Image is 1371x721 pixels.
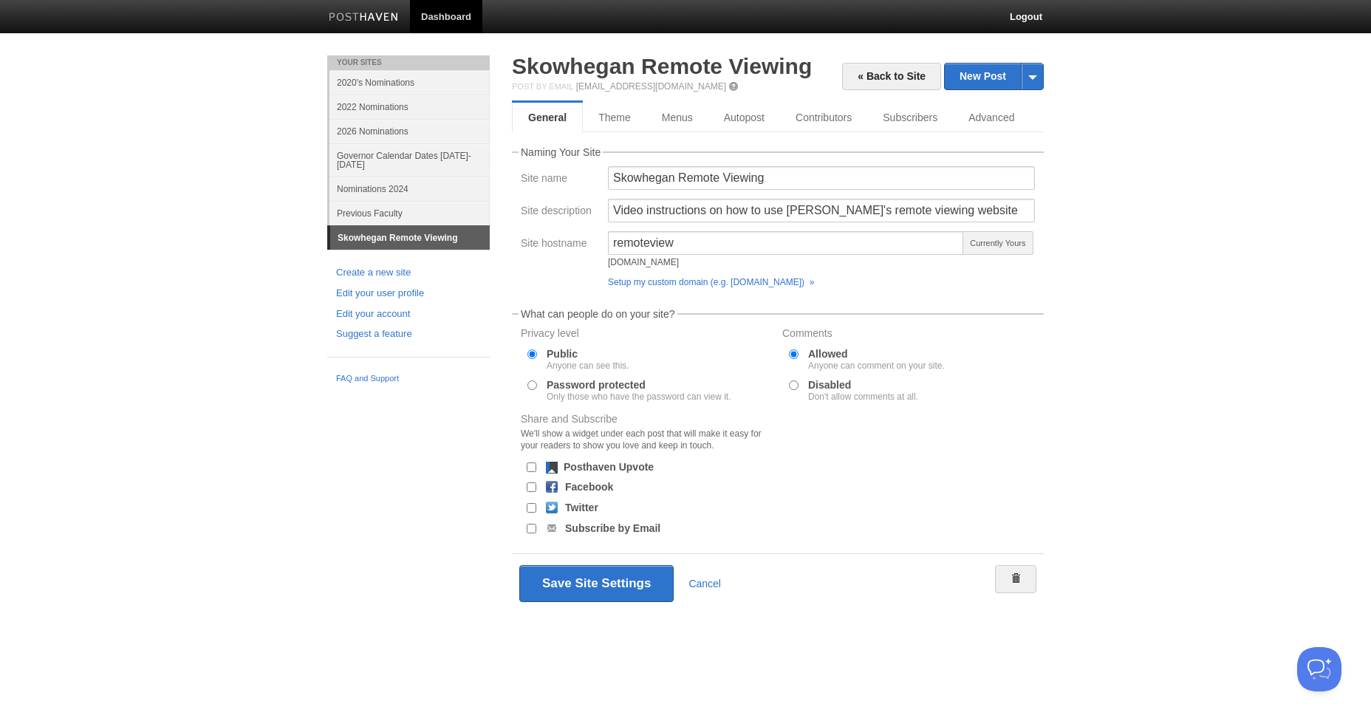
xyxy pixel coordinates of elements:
label: Site name [521,173,599,187]
label: Site hostname [521,238,599,252]
a: « Back to Site [842,63,941,90]
div: Anyone can see this. [547,361,629,370]
a: Autopost [708,103,780,132]
span: Currently Yours [963,231,1033,255]
a: Skowhegan Remote Viewing [330,226,490,250]
a: Edit your user profile [336,286,481,301]
label: Privacy level [521,328,773,342]
img: Posthaven-bar [329,13,399,24]
label: Site description [521,205,599,219]
div: We'll show a widget under each post that will make it easy for your readers to show you love and ... [521,428,773,451]
label: Share and Subscribe [521,414,773,455]
img: twitter.png [546,502,558,513]
div: Don't allow comments at all. [808,392,918,401]
a: Previous Faculty [329,201,490,225]
label: Facebook [565,482,613,492]
label: Posthaven Upvote [564,462,654,472]
label: Subscribe by Email [565,523,660,533]
a: 2022 Nominations [329,95,490,119]
a: Nominations 2024 [329,177,490,201]
label: Comments [782,328,1035,342]
a: Skowhegan Remote Viewing [512,54,812,78]
a: 2026 Nominations [329,119,490,143]
li: Your Sites [327,55,490,70]
label: Password protected [547,380,731,401]
legend: Naming Your Site [519,147,603,157]
span: Post by Email [512,82,573,91]
a: Theme [583,103,646,132]
a: Advanced [953,103,1030,132]
label: Disabled [808,380,918,401]
a: FAQ and Support [336,372,481,386]
a: Subscribers [867,103,953,132]
iframe: Help Scout Beacon - Open [1297,647,1341,691]
div: Anyone can comment on your site. [808,361,945,370]
a: New Post [945,64,1043,89]
label: Twitter [565,502,598,513]
div: Only those who have the password can view it. [547,392,731,401]
a: General [512,103,583,132]
a: Edit your account [336,307,481,322]
a: 2020's Nominations [329,70,490,95]
label: Allowed [808,349,945,370]
a: Suggest a feature [336,327,481,342]
legend: What can people do on your site? [519,309,677,319]
div: [DOMAIN_NAME] [608,258,964,267]
button: Save Site Settings [519,565,674,602]
label: Public [547,349,629,370]
a: Governor Calendar Dates [DATE]-[DATE] [329,143,490,177]
img: facebook.png [546,481,558,493]
a: Cancel [688,578,721,590]
a: Menus [646,103,708,132]
a: Setup my custom domain (e.g. [DOMAIN_NAME]) » [608,277,814,287]
a: Create a new site [336,265,481,281]
a: [EMAIL_ADDRESS][DOMAIN_NAME] [576,81,726,92]
a: Contributors [780,103,867,132]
